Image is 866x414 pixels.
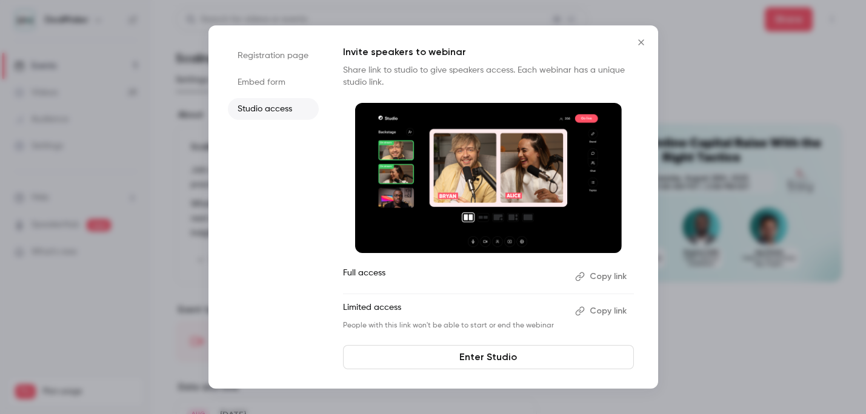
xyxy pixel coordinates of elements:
li: Registration page [228,45,319,67]
p: Full access [343,267,565,286]
li: Studio access [228,98,319,120]
p: People with this link won't be able to start or end the webinar [343,321,565,330]
button: Copy link [570,301,634,321]
li: Embed form [228,71,319,93]
button: Copy link [570,267,634,286]
p: Share link to studio to give speakers access. Each webinar has a unique studio link. [343,64,634,88]
button: Close [629,30,653,54]
img: Invite speakers to webinar [355,103,622,253]
p: Invite speakers to webinar [343,45,634,59]
a: Enter Studio [343,345,634,369]
p: Limited access [343,301,565,321]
